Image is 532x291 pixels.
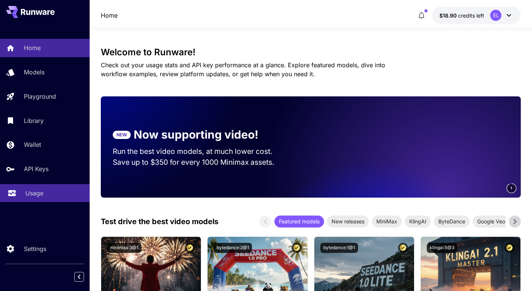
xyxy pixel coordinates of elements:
[24,244,46,253] p: Settings
[473,217,510,225] span: Google Veo
[458,12,484,19] span: credits left
[327,216,369,227] div: New releases
[101,216,218,227] p: Test drive the best video models
[473,216,510,227] div: Google Veo
[510,185,513,191] span: 1
[504,243,514,253] button: Certified Model – Vetted for best performance and includes a commercial license.
[327,217,369,225] span: New releases
[320,243,358,253] button: bytedance:1@1
[80,270,90,284] div: Collapse sidebar
[372,216,402,227] div: MiniMax
[113,146,287,157] p: Run the best video models, at much lower cost.
[405,216,431,227] div: KlingAI
[24,43,41,52] p: Home
[101,61,385,78] span: Check out your usage stats and API key performance at a glance. Explore featured models, dive int...
[274,217,324,225] span: Featured models
[427,243,457,253] button: klingai:5@3
[25,189,43,198] p: Usage
[405,217,431,225] span: KlingAI
[398,243,408,253] button: Certified Model – Vetted for best performance and includes a commercial license.
[113,157,287,168] p: Save up to $350 for every 1000 Minimax assets.
[24,92,56,101] p: Playground
[434,216,470,227] div: ByteDance
[432,7,521,24] button: $18.9042EL
[101,11,118,20] a: Home
[439,12,458,19] span: $18.90
[24,140,41,149] p: Wallet
[214,243,252,253] button: bytedance:2@1
[434,217,470,225] span: ByteDance
[24,116,44,125] p: Library
[372,217,402,225] span: MiniMax
[185,243,195,253] button: Certified Model – Vetted for best performance and includes a commercial license.
[107,243,141,253] button: minimax:3@1
[439,12,484,19] div: $18.9042
[101,47,521,58] h3: Welcome to Runware!
[274,216,324,227] div: Featured models
[24,68,44,77] p: Models
[74,272,84,282] button: Collapse sidebar
[490,10,501,21] div: EL
[101,11,118,20] nav: breadcrumb
[292,243,302,253] button: Certified Model – Vetted for best performance and includes a commercial license.
[116,131,127,138] p: NEW
[24,164,49,173] p: API Keys
[134,126,258,143] p: Now supporting video!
